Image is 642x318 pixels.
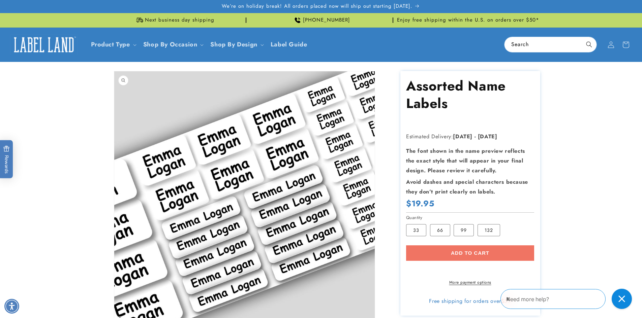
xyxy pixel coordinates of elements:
[10,34,78,55] img: Label Land
[406,132,534,142] p: Estimated Delivery:
[249,13,393,27] div: Announcement
[478,224,500,236] label: 132
[267,37,311,52] a: Label Guide
[145,17,214,24] span: Next business day shipping
[453,133,472,140] strong: [DATE]
[139,37,207,52] summary: Shop By Occasion
[406,279,534,285] a: More payment options
[143,41,197,48] span: Shop By Occasion
[406,77,534,112] h1: Assorted Name Labels
[478,133,497,140] strong: [DATE]
[210,40,257,49] a: Shop By Design
[406,224,426,236] label: 33
[500,286,635,311] iframe: Gorgias Floating Chat
[303,17,350,24] span: [PHONE_NUMBER]
[91,40,130,49] a: Product Type
[406,198,434,209] span: $19.95
[475,133,476,140] strong: -
[582,37,597,52] button: Search
[454,224,474,236] label: 99
[222,3,412,10] span: We’re on holiday break! All orders placed now will ship out starting [DATE].
[396,13,540,27] div: Announcement
[4,299,19,314] div: Accessibility Menu
[406,298,534,305] div: Free shipping for orders over
[102,13,246,27] div: Announcement
[406,214,423,221] legend: Quantity
[397,17,539,24] span: Enjoy free shipping within the U.S. on orders over $50*
[87,37,139,52] summary: Product Type
[206,37,266,52] summary: Shop By Design
[8,32,80,58] a: Label Land
[271,41,307,48] span: Label Guide
[406,178,528,196] strong: Avoid dashes and special characters because they don’t print clearly on labels.
[430,224,450,236] label: 66
[3,145,10,173] span: Rewards
[406,147,525,174] strong: The font shown in the name preview reflects the exact style that will appear in your final design...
